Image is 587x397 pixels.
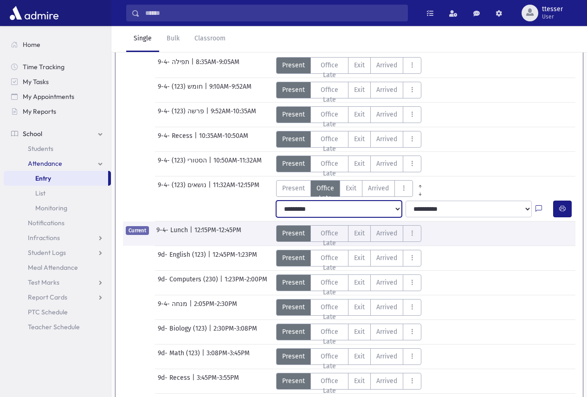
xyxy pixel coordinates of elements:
[376,351,397,361] span: Arrived
[376,327,397,337] span: Arrived
[126,26,159,52] a: Single
[209,82,252,98] span: 9:10AM-9:52AM
[28,219,65,227] span: Notifications
[376,278,397,287] span: Arrived
[28,263,78,272] span: Meal Attendance
[158,250,208,267] span: 9d- English (123)
[354,60,365,70] span: Exit
[213,156,262,172] span: 10:50AM-11:32AM
[158,180,208,197] span: 9-4- נושאים (123)
[316,228,343,248] span: Office Late
[213,180,259,197] span: 11:32AM-12:15PM
[140,5,407,21] input: Search
[282,228,305,238] span: Present
[376,159,397,169] span: Arrived
[4,74,111,89] a: My Tasks
[316,60,343,80] span: Office Late
[28,234,60,242] span: Infractions
[4,89,111,104] a: My Appointments
[376,85,397,95] span: Arrived
[23,130,42,138] span: School
[354,327,365,337] span: Exit
[158,131,194,148] span: 9-4- Recess
[354,159,365,169] span: Exit
[158,324,209,340] span: 9d- Biology (123)
[158,82,205,98] span: 9-4- חומש (123)
[4,156,111,171] a: Attendance
[276,225,422,242] div: AttTypes
[28,159,62,168] span: Attendance
[213,324,257,340] span: 2:30PM-3:08PM
[35,174,51,182] span: Entry
[4,171,108,186] a: Entry
[192,373,197,390] span: |
[276,180,427,197] div: AttTypes
[354,302,365,312] span: Exit
[4,215,111,230] a: Notifications
[225,274,267,291] span: 1:23PM-2:00PM
[211,106,256,123] span: 9:52AM-10:35AM
[28,308,68,316] span: PTC Schedule
[354,85,365,95] span: Exit
[282,278,305,287] span: Present
[28,144,53,153] span: Students
[316,253,343,273] span: Office Late
[316,85,343,104] span: Office Late
[282,376,305,386] span: Present
[282,159,305,169] span: Present
[542,6,563,13] span: ttesser
[4,245,111,260] a: Student Logs
[28,323,80,331] span: Teacher Schedule
[346,183,356,193] span: Exit
[126,226,149,235] span: Current
[316,159,343,178] span: Office Late
[4,290,111,305] a: Report Cards
[276,299,422,316] div: AttTypes
[4,141,111,156] a: Students
[316,351,343,371] span: Office Late
[282,110,305,119] span: Present
[276,57,422,74] div: AttTypes
[276,131,422,148] div: AttTypes
[158,156,209,172] span: 9-4- הסטורי (123)
[376,302,397,312] span: Arrived
[282,351,305,361] span: Present
[158,348,202,365] span: 9d- Math (123)
[282,183,305,193] span: Present
[206,106,211,123] span: |
[23,78,49,86] span: My Tasks
[194,225,241,242] span: 12:15PM-12:45PM
[276,82,422,98] div: AttTypes
[316,327,343,346] span: Office Late
[4,37,111,52] a: Home
[159,26,187,52] a: Bulk
[316,110,343,129] span: Office Late
[187,26,233,52] a: Classroom
[205,82,209,98] span: |
[354,351,365,361] span: Exit
[276,156,422,172] div: AttTypes
[376,228,397,238] span: Arrived
[158,299,189,316] span: 9-4- מנחה
[316,302,343,322] span: Office Late
[376,110,397,119] span: Arrived
[28,248,66,257] span: Student Logs
[376,60,397,70] span: Arrived
[282,134,305,144] span: Present
[368,183,389,193] span: Arrived
[35,204,67,212] span: Monitoring
[23,40,40,49] span: Home
[35,189,45,197] span: List
[316,134,343,154] span: Office Late
[354,253,365,263] span: Exit
[282,302,305,312] span: Present
[276,373,422,390] div: AttTypes
[158,57,191,74] span: 9-4- תפילה
[276,106,422,123] div: AttTypes
[354,110,365,119] span: Exit
[282,253,305,263] span: Present
[7,4,61,22] img: AdmirePro
[23,92,74,101] span: My Appointments
[276,250,422,267] div: AttTypes
[190,225,194,242] span: |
